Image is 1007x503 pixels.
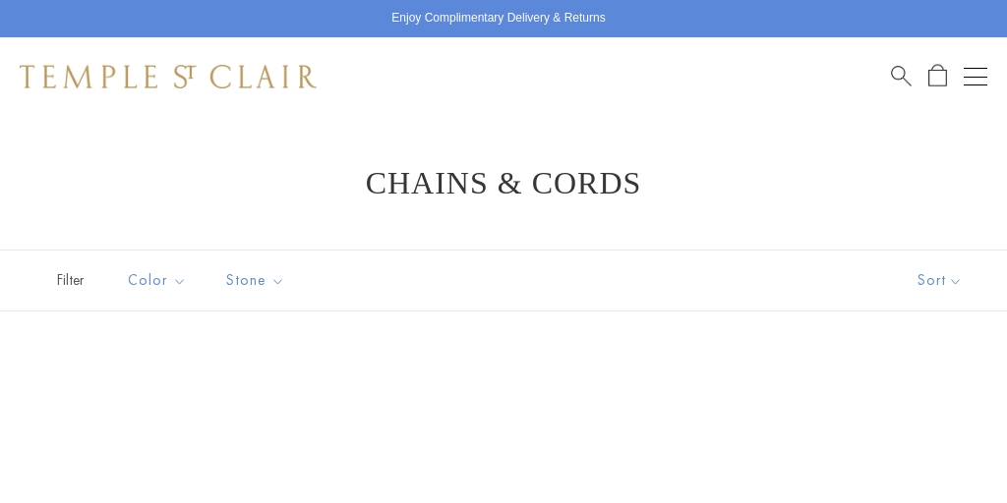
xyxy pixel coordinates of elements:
[20,65,317,88] img: Temple St. Clair
[216,268,300,293] span: Stone
[873,251,1007,310] button: Show sort by
[49,165,958,200] h1: Chains & Cords
[118,268,202,293] span: Color
[113,258,202,303] button: Color
[891,64,912,88] a: Search
[211,258,300,303] button: Stone
[964,65,987,88] button: Open navigation
[928,64,947,88] a: Open Shopping Bag
[391,9,605,28] p: Enjoy Complimentary Delivery & Returns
